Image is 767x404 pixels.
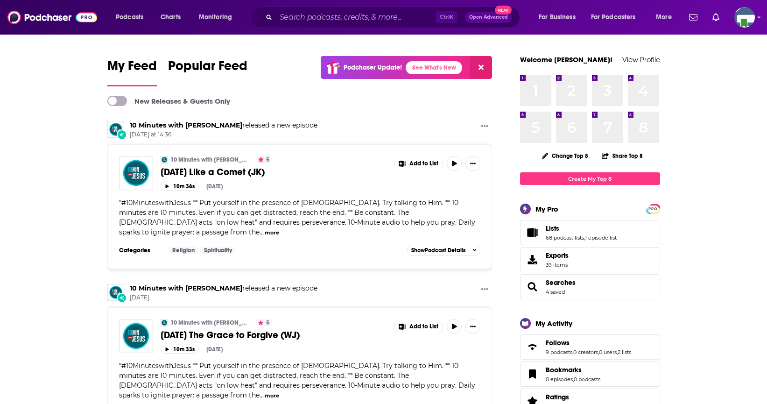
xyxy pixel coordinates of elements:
[523,253,542,266] span: Exports
[520,55,612,64] a: Welcome [PERSON_NAME]!
[161,182,199,191] button: 10m 36s
[119,156,153,190] a: 01-10-25 Like a Comet (JK)
[599,349,617,355] a: 0 users
[119,198,475,236] span: "
[539,11,576,24] span: For Business
[546,366,582,374] span: Bookmarks
[546,224,559,233] span: Lists
[584,234,585,241] span: ,
[161,166,387,178] a: [DATE] Like a Comet (JK)
[546,339,570,347] span: Follows
[119,361,475,399] span: "
[406,61,462,74] a: See What's New
[394,319,443,334] button: Show More Button
[523,368,542,381] a: Bookmarks
[520,334,660,360] span: Follows
[130,121,317,130] h3: released a new episode
[477,284,492,296] button: Show More Button
[407,245,481,256] button: ShowPodcast Details
[520,274,660,299] span: Searches
[469,15,508,20] span: Open Advanced
[591,11,636,24] span: For Podcasters
[119,198,475,236] span: #10MinuteswithJesus ** Put yourself in the presence of [DEMOGRAPHIC_DATA]. Try talking to Him. **...
[155,10,186,25] a: Charts
[130,121,242,129] a: 10 Minutes with Jesus
[161,345,199,354] button: 10m 33s
[647,205,659,212] a: PRO
[546,251,569,260] span: Exports
[585,234,617,241] a: 1 episode list
[649,10,683,25] button: open menu
[546,234,584,241] a: 68 podcast lists
[260,228,264,236] span: ...
[107,121,124,138] img: 10 Minutes with Jesus
[546,339,631,347] a: Follows
[260,391,264,399] span: ...
[465,156,480,171] button: Show More Button
[344,64,402,71] p: Podchaser Update!
[734,7,755,28] button: Show profile menu
[192,10,244,25] button: open menu
[411,247,465,254] span: Show Podcast Details
[7,8,97,26] img: Podchaser - Follow, Share and Rate Podcasts
[532,10,587,25] button: open menu
[520,247,660,272] a: Exports
[573,349,598,355] a: 0 creators
[409,323,438,330] span: Add to List
[161,319,168,326] img: 10 Minutes with Jesus
[409,160,438,167] span: Add to List
[109,10,155,25] button: open menu
[520,361,660,387] span: Bookmarks
[168,58,247,86] a: Popular Feed
[523,226,542,239] a: Lists
[734,7,755,28] img: User Profile
[546,376,573,383] a: 0 episodes
[618,349,631,355] a: 2 lists
[598,349,599,355] span: ,
[520,220,660,245] span: Lists
[276,10,436,25] input: Search podcasts, credits, & more...
[546,393,600,401] a: Ratings
[265,229,279,237] button: more
[546,262,569,268] span: 39 items
[107,58,157,86] a: My Feed
[168,58,247,79] span: Popular Feed
[394,156,443,171] button: Show More Button
[107,58,157,79] span: My Feed
[170,156,247,163] a: 10 Minutes with [PERSON_NAME]
[255,319,272,326] button: 5
[546,349,572,355] a: 9 podcasts
[546,224,617,233] a: Lists
[117,129,127,140] div: New Episode
[546,278,576,287] a: Searches
[107,284,124,301] img: 10 Minutes with Jesus
[130,131,317,139] span: [DATE] at 14:36
[572,349,573,355] span: ,
[546,366,600,374] a: Bookmarks
[161,156,168,163] img: 10 Minutes with Jesus
[161,329,387,341] a: [DATE] The Grace to Forgive (WJ)
[161,166,265,178] span: [DATE] Like a Comet (JK)
[130,284,317,293] h3: released a new episode
[656,11,672,24] span: More
[259,7,529,28] div: Search podcasts, credits, & more...
[255,156,272,163] button: 5
[709,9,723,25] a: Show notifications dropdown
[546,289,565,295] a: 4 saved
[107,96,230,106] a: New Releases & Guests Only
[535,319,572,328] div: My Activity
[536,150,594,162] button: Change Top 8
[535,205,558,213] div: My Pro
[130,294,317,302] span: [DATE]
[206,183,223,190] div: [DATE]
[734,7,755,28] span: Logged in as KCMedia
